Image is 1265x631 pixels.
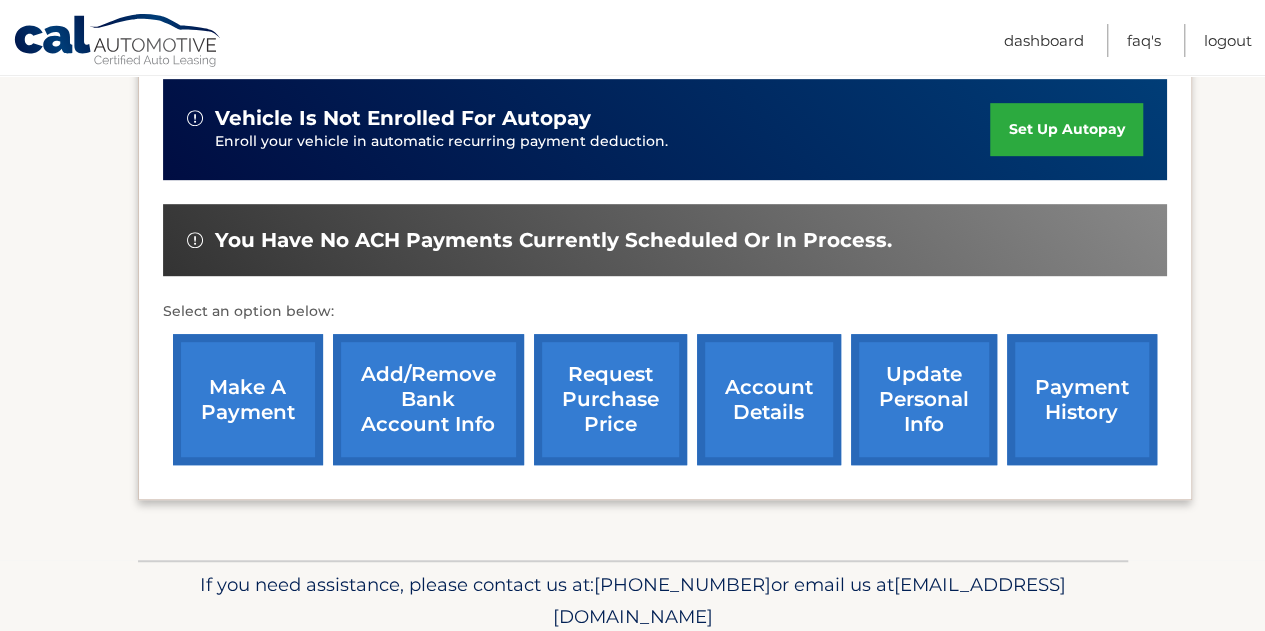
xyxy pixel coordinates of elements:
[851,334,997,465] a: update personal info
[215,228,892,253] span: You have no ACH payments currently scheduled or in process.
[187,232,203,248] img: alert-white.svg
[215,131,991,153] p: Enroll your vehicle in automatic recurring payment deduction.
[697,334,841,465] a: account details
[13,13,223,71] a: Cal Automotive
[1204,24,1252,57] a: Logout
[333,334,524,465] a: Add/Remove bank account info
[1127,24,1161,57] a: FAQ's
[1004,24,1084,57] a: Dashboard
[594,573,771,596] avayaelement: [PHONE_NUMBER]
[990,103,1142,156] a: set up autopay
[534,334,687,465] a: request purchase price
[553,573,1066,628] span: [EMAIL_ADDRESS][DOMAIN_NAME]
[1007,334,1157,465] a: payment history
[163,300,1167,324] p: Select an option below:
[187,110,203,126] img: alert-white.svg
[173,334,323,465] a: make a payment
[215,106,591,131] span: vehicle is not enrolled for autopay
